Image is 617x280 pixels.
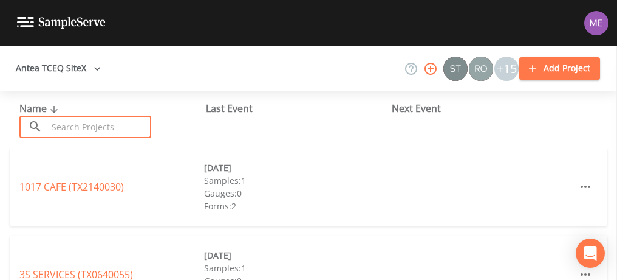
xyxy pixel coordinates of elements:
[204,187,389,200] div: Gauges: 0
[204,200,389,212] div: Forms: 2
[468,57,494,81] div: Rodolfo Ramirez
[19,102,61,115] span: Name
[392,101,578,116] div: Next Event
[19,180,124,194] a: 1017 CAFE (TX2140030)
[204,174,389,187] div: Samples: 1
[47,116,151,138] input: Search Projects
[443,57,468,81] div: Stan Porter
[494,57,519,81] div: +15
[11,57,106,80] button: Antea TCEQ SiteX
[469,57,493,81] img: 7e5c62b91fde3b9fc00588adc1700c9a
[204,262,389,275] div: Samples: 1
[204,161,389,174] div: [DATE]
[519,57,600,80] button: Add Project
[206,101,392,116] div: Last Event
[576,239,605,268] div: Open Intercom Messenger
[443,57,468,81] img: c0670e89e469b6405363224a5fca805c
[584,11,608,35] img: d4d65db7c401dd99d63b7ad86343d265
[204,249,389,262] div: [DATE]
[17,17,106,29] img: logo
